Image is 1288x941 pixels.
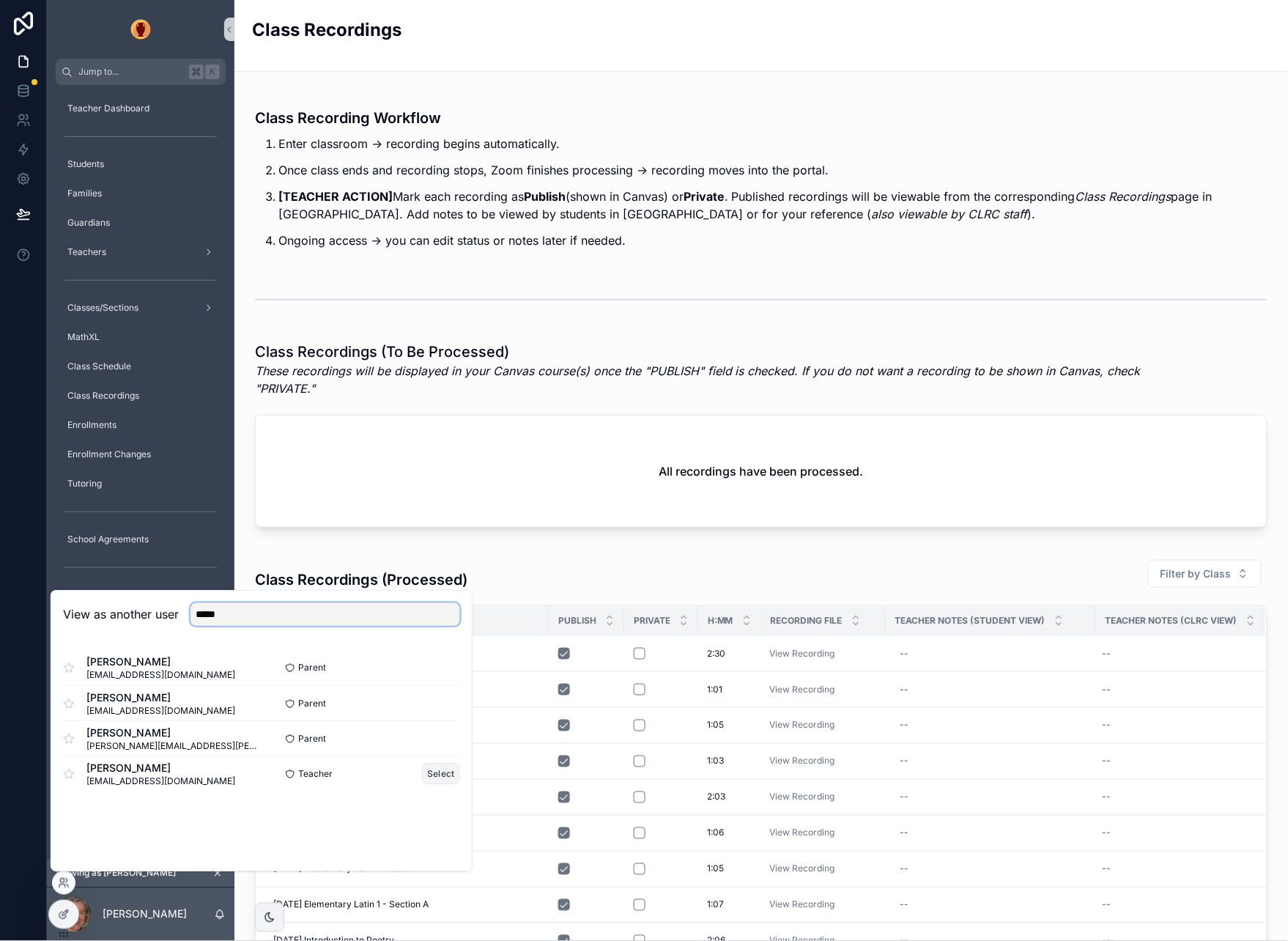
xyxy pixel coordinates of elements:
a: Guardians [56,210,226,236]
span: 1:06 [707,827,724,839]
a: Teacher Dashboard [56,95,226,122]
span: Students [67,158,104,170]
span: Filter by Class [1161,567,1232,581]
button: Jump to...K [56,59,226,85]
span: Teacher Notes (CLRC View) [1106,615,1237,627]
a: View Recording [770,720,835,731]
span: Guardians [67,217,110,229]
a: MathXL [56,324,226,350]
span: Families [67,188,102,199]
a: Class Recordings [56,383,226,409]
a: Families [56,180,226,207]
strong: Private [684,189,725,204]
a: My Classes [56,582,226,608]
em: also viewable by CLRC staff [872,207,1028,221]
span: Teacher Dashboard [67,103,149,114]
span: Teachers [67,246,106,258]
a: Students [56,151,226,177]
div: -- [900,899,909,911]
img: App logo [129,18,152,41]
span: School Agreements [67,534,149,545]
span: Parent [298,663,326,674]
span: Class Schedule [67,361,131,372]
a: Class Schedule [56,353,226,380]
a: School Agreements [56,526,226,553]
a: View Recording [770,827,835,838]
span: Viewing as [PERSON_NAME] [56,868,176,879]
div: -- [1103,827,1111,839]
button: Select [422,764,460,785]
h2: All recordings have been processed. [659,462,864,480]
a: Tutoring [56,471,226,497]
h3: Class Recording Workflow [255,107,1267,129]
div: scrollable content [47,85,234,827]
span: Tutoring [67,478,102,490]
strong: [TEACHER ACTION] [278,189,393,204]
a: View Recording [770,791,835,802]
span: 1:05 [707,720,724,731]
span: [PERSON_NAME][EMAIL_ADDRESS][PERSON_NAME][DOMAIN_NAME] [86,740,262,752]
h1: Class Recordings (To Be Processed) [255,342,1158,362]
span: [PERSON_NAME] [86,761,235,775]
span: Parent [298,733,326,745]
span: Teacher Notes (Student View) [895,615,1045,627]
span: 2:03 [707,791,725,803]
span: Enrollment Changes [67,449,151,460]
h2: View as another user [63,606,179,624]
a: View Recording [770,899,835,910]
span: 1:07 [707,899,724,911]
a: Classes/Sections [56,295,226,321]
span: [EMAIL_ADDRESS][DOMAIN_NAME] [86,705,235,717]
span: 1:05 [707,863,724,875]
div: -- [1103,863,1111,875]
p: [PERSON_NAME] [103,907,187,922]
span: K [207,66,218,78]
div: -- [1103,791,1111,803]
a: View Recording [770,863,835,874]
a: Enrollment Changes [56,441,226,468]
span: My Classes [67,589,115,601]
span: PRIVATE [634,615,670,627]
strong: Publish [524,189,566,204]
em: These recordings will be displayed in your Canvas course(s) once the "PUBLISH" field is checked. ... [255,364,1141,396]
span: Parent [298,698,326,709]
a: View Recording [770,684,835,695]
span: 1:03 [707,756,724,767]
div: -- [900,648,909,660]
span: Class Recordings [67,390,139,402]
p: Mark each recording as (shown in Canvas) or . Published recordings will be viewable from the corr... [278,188,1267,223]
p: Enter classroom → recording begins automatically. [278,135,1267,152]
a: Enrollments [56,412,226,438]
span: [EMAIL_ADDRESS][DOMAIN_NAME] [86,670,235,682]
span: [PERSON_NAME] [86,690,235,705]
span: [PERSON_NAME] [86,726,262,740]
div: -- [900,720,909,731]
span: MathXL [67,331,100,343]
em: Class Recordings [1076,189,1172,204]
span: H:MM [708,615,733,627]
span: Jump to... [78,66,183,78]
div: -- [1103,756,1111,767]
div: -- [900,684,909,695]
div: -- [1103,648,1111,660]
a: View Recording [770,648,835,659]
div: -- [1103,899,1111,911]
span: 1:01 [707,684,722,695]
div: -- [900,791,909,803]
span: [EMAIL_ADDRESS][DOMAIN_NAME] [86,775,235,787]
span: 2:30 [707,648,725,660]
div: -- [1103,720,1111,731]
div: -- [900,827,909,839]
span: PUBLISH [558,615,596,627]
span: Teacher [298,768,333,780]
a: Teachers [56,239,226,265]
h3: Class Recordings (Processed) [255,569,467,591]
button: Select Button [1148,560,1262,588]
span: [DATE] Elementary Latin 1 - Section A [273,899,429,911]
span: Enrollments [67,419,116,431]
span: Recording File [771,615,843,627]
h2: Class Recordings [252,18,401,42]
div: -- [900,756,909,767]
p: Once class ends and recording stops, Zoom finishes processing → recording moves into the portal. [278,161,1267,179]
div: -- [900,863,909,875]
